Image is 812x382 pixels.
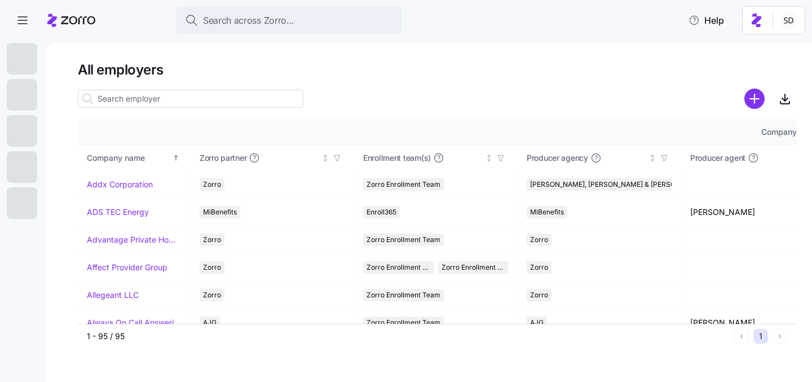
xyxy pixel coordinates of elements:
div: Sorted ascending [172,154,180,162]
span: Zorro [203,178,221,191]
span: AJG [203,317,217,329]
span: AJG [530,317,544,329]
span: Enrollment team(s) [363,152,431,164]
div: 1 - 95 / 95 [87,331,730,342]
a: Advantage Private Home Care [87,234,181,245]
button: Previous page [734,329,749,344]
span: Zorro Enrollment Team [367,317,440,329]
span: Producer agent [690,152,745,164]
button: Next page [773,329,787,344]
span: Search across Zorro... [203,14,294,28]
div: Not sorted [321,154,329,162]
th: Producer agencyNot sorted [518,145,681,171]
span: [PERSON_NAME], [PERSON_NAME] & [PERSON_NAME] [530,178,705,191]
div: Not sorted [648,154,656,162]
svg: add icon [744,89,765,109]
span: Zorro [530,261,548,274]
span: Zorro [203,289,221,301]
span: Zorro [203,234,221,246]
span: Producer agency [527,152,588,164]
button: Search across Zorro... [176,7,401,34]
div: Company name [87,152,170,164]
span: Enroll365 [367,206,396,218]
span: MiBenefits [530,206,564,218]
span: Zorro [530,234,548,246]
th: Company nameSorted ascending [78,145,191,171]
button: 1 [753,329,768,344]
a: ADS TEC Energy [87,207,149,218]
span: Zorro [530,289,548,301]
span: MiBenefits [203,206,237,218]
a: Affect Provider Group [87,262,167,273]
a: Addx Corporation [87,179,153,190]
span: Help [689,14,724,27]
h1: All employers [78,61,796,78]
th: Zorro partnerNot sorted [191,145,354,171]
span: Zorro partner [200,152,246,164]
span: Zorro Enrollment Team [367,178,440,191]
span: Zorro Enrollment Team [367,261,430,274]
a: Allegeant LLC [87,289,139,301]
span: Zorro [203,261,221,274]
span: Zorro Enrollment Experts [442,261,505,274]
div: Not sorted [485,154,493,162]
button: Help [679,9,733,32]
th: Enrollment team(s)Not sorted [354,145,518,171]
img: 038087f1531ae87852c32fa7be65e69b [780,11,798,29]
span: Zorro Enrollment Team [367,234,440,246]
span: Zorro Enrollment Team [367,289,440,301]
input: Search employer [78,90,303,108]
a: Always On Call Answering Service [87,317,181,328]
